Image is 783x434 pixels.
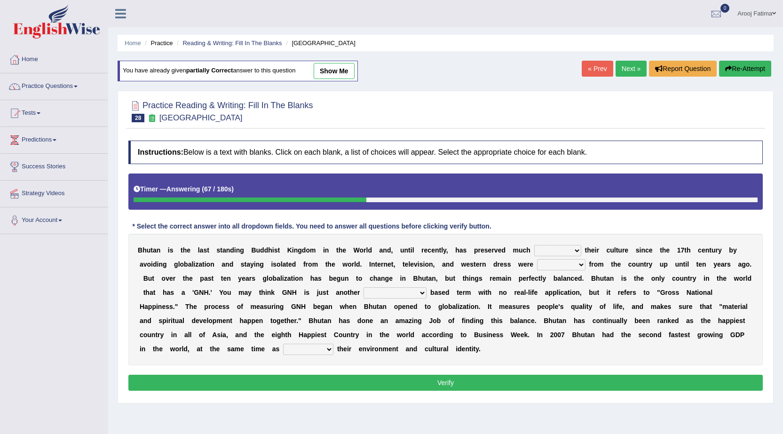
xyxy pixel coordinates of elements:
b: g [260,260,264,268]
b: a [198,260,202,268]
b: g [163,260,167,268]
b: s [504,260,507,268]
b: z [195,260,198,268]
b: i [272,246,274,254]
b: o [348,260,352,268]
b: s [484,246,488,254]
b: t [207,246,209,254]
b: e [189,275,193,282]
b: i [151,260,153,268]
b: n [383,246,387,254]
b: l [191,260,193,268]
a: Predictions [0,127,108,150]
b: l [267,275,269,282]
b: e [431,246,435,254]
a: Home [125,39,141,47]
b: p [474,246,478,254]
b: h [526,246,530,254]
b: a [246,260,250,268]
b: e [698,260,702,268]
b: i [411,246,412,254]
b: a [738,260,742,268]
b: e [481,246,484,254]
a: Reading & Writing: Fill In The Blanks [182,39,282,47]
a: show me [314,63,355,79]
b: t [325,260,328,268]
b: y [443,246,446,254]
b: s [252,275,255,282]
b: d [493,260,498,268]
b: e [242,275,245,282]
b: n [404,246,409,254]
b: m [310,246,316,254]
b: e [466,260,470,268]
b: i [205,260,206,268]
a: « Prev [582,61,613,77]
b: n [157,246,161,254]
b: i [157,260,159,268]
b: r [622,246,625,254]
b: o [277,260,281,268]
div: You have already given answer to this question [118,61,358,81]
b: h [185,275,189,282]
b: s [216,246,220,254]
b: i [292,246,294,254]
b: l [408,260,410,268]
b: e [377,260,381,268]
b: l [280,275,282,282]
b: n [226,246,230,254]
b: c [606,246,610,254]
b: Instructions: [138,148,183,156]
li: Practice [142,39,173,47]
b: , [393,260,395,268]
a: Tests [0,100,108,124]
b: l [354,260,356,268]
b: c [628,260,632,268]
b: t [684,246,687,254]
b: u [712,246,716,254]
b: w [461,260,467,268]
b: W [354,246,360,254]
b: o [425,260,429,268]
b: i [282,275,284,282]
b: t [403,260,405,268]
b: e [223,275,227,282]
b: a [283,260,286,268]
b: n [679,260,683,268]
b: r [364,246,366,254]
b: t [286,260,288,268]
b: o [180,260,184,268]
button: Re-Attempt [719,61,771,77]
b: h [687,246,691,254]
b: d [302,246,306,254]
b: o [594,260,598,268]
b: I [369,260,371,268]
b: e [702,246,705,254]
b: s [203,246,207,254]
b: 7 [681,246,685,254]
b: t [611,260,613,268]
b: y [238,275,242,282]
b: e [424,246,428,254]
b: t [408,246,411,254]
b: n [294,246,298,254]
b: r [491,246,494,254]
b: e [617,260,621,268]
span: 28 [132,114,144,122]
b: l [687,260,689,268]
b: y [250,260,254,268]
b: b [273,275,277,282]
b: e [405,260,409,268]
b: B [251,246,256,254]
b: i [271,260,273,268]
b: e [717,260,721,268]
b: f [589,260,592,268]
b: e [625,246,628,254]
b: r [249,275,252,282]
b: e [498,246,502,254]
b: n [702,260,706,268]
b: e [488,246,492,254]
b: t [696,260,699,268]
b: o [746,260,750,268]
b: n [225,260,229,268]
